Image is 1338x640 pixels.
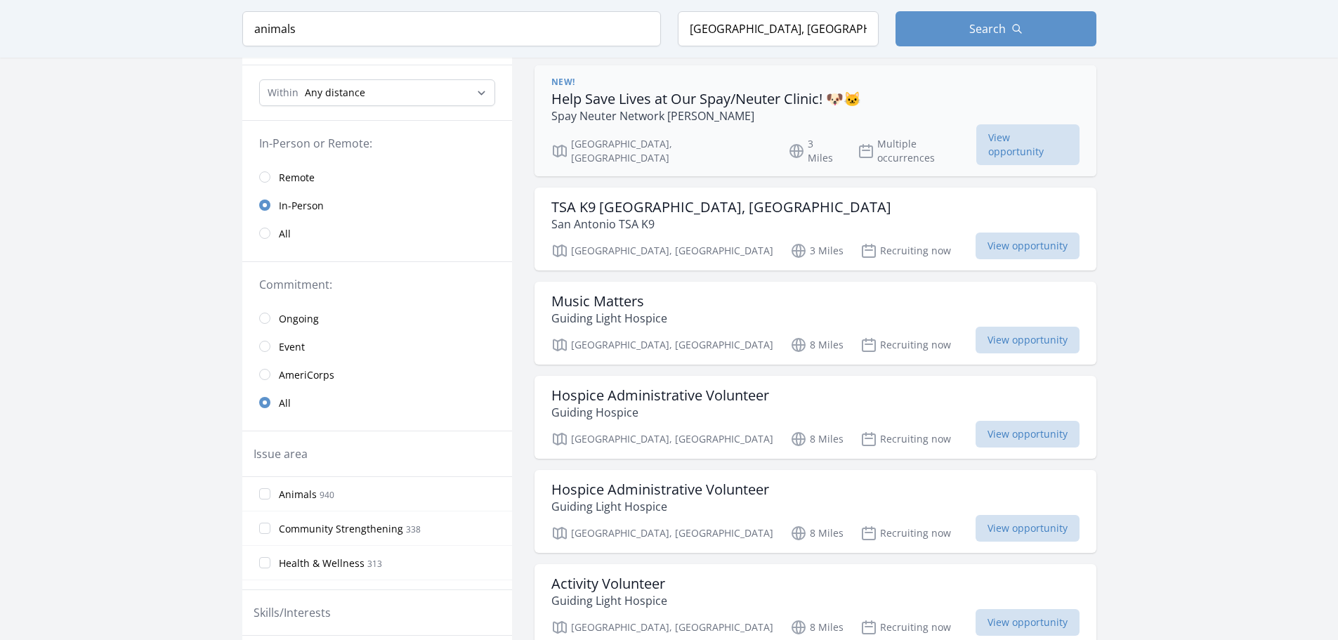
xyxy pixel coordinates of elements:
p: Guiding Hospice [551,404,769,421]
p: Recruiting now [860,525,951,542]
p: [GEOGRAPHIC_DATA], [GEOGRAPHIC_DATA] [551,619,773,636]
p: Recruiting now [860,619,951,636]
a: TSA K9 [GEOGRAPHIC_DATA], [GEOGRAPHIC_DATA] San Antonio TSA K9 [GEOGRAPHIC_DATA], [GEOGRAPHIC_DAT... [534,188,1096,270]
span: All [279,227,291,241]
span: 940 [320,489,334,501]
a: All [242,388,512,417]
p: [GEOGRAPHIC_DATA], [GEOGRAPHIC_DATA] [551,337,773,353]
p: Recruiting now [860,242,951,259]
span: Remote [279,171,315,185]
span: View opportunity [976,327,1080,353]
a: All [242,219,512,247]
p: Recruiting now [860,431,951,448]
span: View opportunity [976,421,1080,448]
a: Hospice Administrative Volunteer Guiding Hospice [GEOGRAPHIC_DATA], [GEOGRAPHIC_DATA] 8 Miles Rec... [534,376,1096,459]
legend: Skills/Interests [254,604,331,621]
p: Guiding Light Hospice [551,498,769,515]
span: Search [969,20,1006,37]
select: Search Radius [259,79,495,106]
p: 8 Miles [790,431,844,448]
p: [GEOGRAPHIC_DATA], [GEOGRAPHIC_DATA] [551,242,773,259]
p: 8 Miles [790,619,844,636]
p: 8 Miles [790,337,844,353]
h3: Hospice Administrative Volunteer [551,481,769,498]
input: Animals 940 [259,488,270,499]
h3: Hospice Administrative Volunteer [551,387,769,404]
a: Remote [242,163,512,191]
legend: In-Person or Remote: [259,135,495,152]
input: Keyword [242,11,661,46]
span: Health & Wellness [279,556,365,570]
p: 8 Miles [790,525,844,542]
span: 338 [406,523,421,535]
a: AmeriCorps [242,360,512,388]
span: AmeriCorps [279,368,334,382]
p: Multiple occurrences [858,137,976,165]
p: 3 Miles [788,137,841,165]
legend: Issue area [254,445,308,462]
h3: TSA K9 [GEOGRAPHIC_DATA], [GEOGRAPHIC_DATA] [551,199,891,216]
h3: Help Save Lives at Our Spay/Neuter Clinic! 🐶🐱 [551,91,861,107]
a: Music Matters Guiding Light Hospice [GEOGRAPHIC_DATA], [GEOGRAPHIC_DATA] 8 Miles Recruiting now V... [534,282,1096,365]
span: Event [279,340,305,354]
a: New! Help Save Lives at Our Spay/Neuter Clinic! 🐶🐱 Spay Neuter Network [PERSON_NAME] [GEOGRAPHIC_... [534,65,1096,176]
a: Ongoing [242,304,512,332]
span: View opportunity [976,124,1080,165]
p: [GEOGRAPHIC_DATA], [GEOGRAPHIC_DATA] [551,137,771,165]
span: View opportunity [976,233,1080,259]
a: In-Person [242,191,512,219]
span: New! [551,77,575,88]
span: View opportunity [976,609,1080,636]
h3: Activity Volunteer [551,575,667,592]
span: In-Person [279,199,324,213]
p: Guiding Light Hospice [551,310,667,327]
input: Community Strengthening 338 [259,523,270,534]
p: San Antonio TSA K9 [551,216,891,233]
h3: Music Matters [551,293,667,310]
span: 313 [367,558,382,570]
span: Animals [279,488,317,502]
p: Spay Neuter Network [PERSON_NAME] [551,107,861,124]
span: View opportunity [976,515,1080,542]
p: Recruiting now [860,337,951,353]
p: Guiding Light Hospice [551,592,667,609]
a: Hospice Administrative Volunteer Guiding Light Hospice [GEOGRAPHIC_DATA], [GEOGRAPHIC_DATA] 8 Mil... [534,470,1096,553]
input: Health & Wellness 313 [259,557,270,568]
p: [GEOGRAPHIC_DATA], [GEOGRAPHIC_DATA] [551,525,773,542]
button: Search [896,11,1096,46]
span: Community Strengthening [279,522,403,536]
p: 3 Miles [790,242,844,259]
span: Ongoing [279,312,319,326]
legend: Commitment: [259,276,495,293]
p: [GEOGRAPHIC_DATA], [GEOGRAPHIC_DATA] [551,431,773,448]
input: Location [678,11,879,46]
span: All [279,396,291,410]
a: Event [242,332,512,360]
